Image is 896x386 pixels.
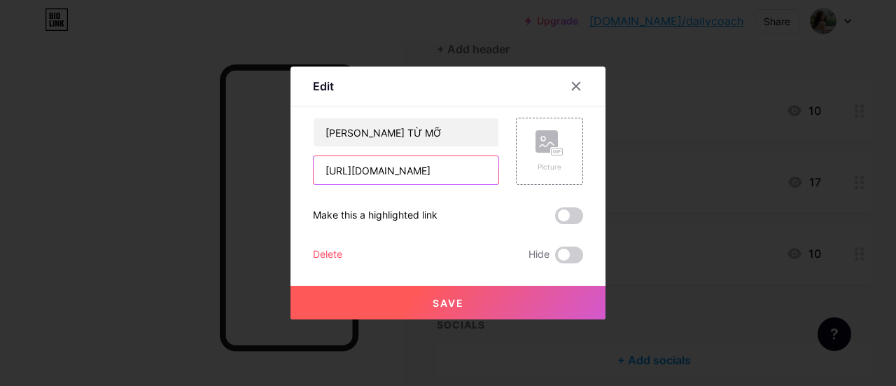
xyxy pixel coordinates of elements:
div: Make this a highlighted link [313,207,437,224]
span: Save [433,297,464,309]
span: Hide [528,247,549,263]
button: Save [290,286,605,319]
div: Delete [313,247,342,263]
input: Title [314,118,498,146]
input: URL [314,156,498,184]
div: Picture [535,162,563,172]
div: Edit [313,78,334,95]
